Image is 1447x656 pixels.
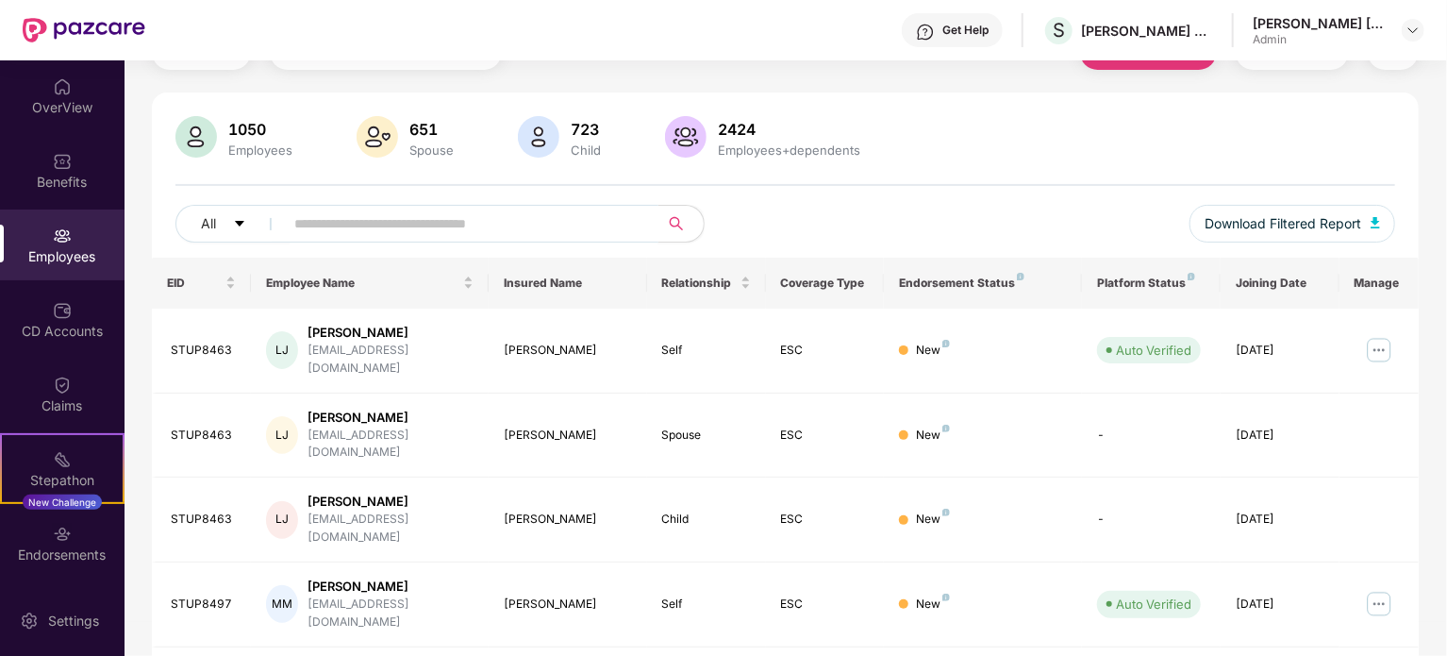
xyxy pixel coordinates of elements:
[1364,589,1394,619] img: manageButton
[942,23,989,38] div: Get Help
[662,427,751,445] div: Spouse
[1189,205,1395,243] button: Download Filtered Report
[657,216,694,231] span: search
[233,217,246,232] span: caret-down
[781,342,870,360] div: ESC
[662,276,737,291] span: Relationship
[308,409,474,427] div: [PERSON_NAME]
[1082,478,1221,563] td: -
[1236,596,1324,614] div: [DATE]
[662,342,751,360] div: Self
[152,258,251,309] th: EID
[406,120,457,139] div: 651
[899,276,1067,291] div: Endorsement Status
[504,511,632,529] div: [PERSON_NAME]
[225,120,296,139] div: 1050
[647,258,766,309] th: Relationship
[53,450,72,469] img: svg+xml;base64,PHN2ZyB4bWxucz0iaHR0cDovL3d3dy53My5vcmcvMjAwMC9zdmciIHdpZHRoPSIyMSIgaGVpZ2h0PSIyMC...
[1364,335,1394,365] img: manageButton
[23,495,102,510] div: New Challenge
[1116,341,1191,360] div: Auto Verified
[1221,258,1339,309] th: Joining Date
[53,227,72,245] img: svg+xml;base64,PHN2ZyBpZD0iRW1wbG95ZWVzIiB4bWxucz0iaHR0cDovL3d3dy53My5vcmcvMjAwMC9zdmciIHdpZHRoPS...
[781,427,870,445] div: ESC
[567,143,605,158] div: Child
[916,342,950,360] div: New
[308,511,474,547] div: [EMAIL_ADDRESS][DOMAIN_NAME]
[942,509,950,516] img: svg+xml;base64,PHN2ZyB4bWxucz0iaHR0cDovL3d3dy53My5vcmcvMjAwMC9zdmciIHdpZHRoPSI4IiBoZWlnaHQ9IjgiIH...
[167,276,222,291] span: EID
[266,276,459,291] span: Employee Name
[916,596,950,614] div: New
[406,143,457,158] div: Spouse
[916,511,950,529] div: New
[53,301,72,320] img: svg+xml;base64,PHN2ZyBpZD0iQ0RfQWNjb3VudHMiIGRhdGEtbmFtZT0iQ0QgQWNjb3VudHMiIHhtbG5zPSJodHRwOi8vd3...
[567,120,605,139] div: 723
[665,116,707,158] img: svg+xml;base64,PHN2ZyB4bWxucz0iaHR0cDovL3d3dy53My5vcmcvMjAwMC9zdmciIHhtbG5zOnhsaW5rPSJodHRwOi8vd3...
[1097,276,1206,291] div: Platform Status
[171,596,236,614] div: STUP8497
[23,18,145,42] img: New Pazcare Logo
[504,427,632,445] div: [PERSON_NAME]
[1082,394,1221,479] td: -
[916,427,950,445] div: New
[308,596,474,631] div: [EMAIL_ADDRESS][DOMAIN_NAME]
[1405,23,1421,38] img: svg+xml;base64,PHN2ZyBpZD0iRHJvcGRvd24tMzJ4MzIiIHhtbG5zPSJodHRwOi8vd3d3LnczLm9yZy8yMDAwL3N2ZyIgd2...
[1339,258,1419,309] th: Manage
[171,511,236,529] div: STUP8463
[251,258,489,309] th: Employee Name
[1116,595,1191,614] div: Auto Verified
[1236,427,1324,445] div: [DATE]
[1253,32,1385,47] div: Admin
[1017,273,1024,280] img: svg+xml;base64,PHN2ZyB4bWxucz0iaHR0cDovL3d3dy53My5vcmcvMjAwMC9zdmciIHdpZHRoPSI4IiBoZWlnaHQ9IjgiIH...
[1236,511,1324,529] div: [DATE]
[171,427,236,445] div: STUP8463
[518,116,559,158] img: svg+xml;base64,PHN2ZyB4bWxucz0iaHR0cDovL3d3dy53My5vcmcvMjAwMC9zdmciIHhtbG5zOnhsaW5rPSJodHRwOi8vd3...
[20,612,39,631] img: svg+xml;base64,PHN2ZyBpZD0iU2V0dGluZy0yMHgyMCIgeG1sbnM9Imh0dHA6Ly93d3cudzMub3JnLzIwMDAvc3ZnIiB3aW...
[357,116,398,158] img: svg+xml;base64,PHN2ZyB4bWxucz0iaHR0cDovL3d3dy53My5vcmcvMjAwMC9zdmciIHhtbG5zOnhsaW5rPSJodHRwOi8vd3...
[942,340,950,347] img: svg+xml;base64,PHN2ZyB4bWxucz0iaHR0cDovL3d3dy53My5vcmcvMjAwMC9zdmciIHdpZHRoPSI4IiBoZWlnaHQ9IjgiIH...
[1236,342,1324,360] div: [DATE]
[1253,14,1385,32] div: [PERSON_NAME] [PERSON_NAME]
[1371,217,1380,228] img: svg+xml;base64,PHN2ZyB4bWxucz0iaHR0cDovL3d3dy53My5vcmcvMjAwMC9zdmciIHhtbG5zOnhsaW5rPSJodHRwOi8vd3...
[53,77,72,96] img: svg+xml;base64,PHN2ZyBpZD0iSG9tZSIgeG1sbnM9Imh0dHA6Ly93d3cudzMub3JnLzIwMDAvc3ZnIiB3aWR0aD0iMjAiIG...
[942,594,950,601] img: svg+xml;base64,PHN2ZyB4bWxucz0iaHR0cDovL3d3dy53My5vcmcvMjAwMC9zdmciIHdpZHRoPSI4IiBoZWlnaHQ9IjgiIH...
[1053,19,1065,42] span: S
[916,23,935,42] img: svg+xml;base64,PHN2ZyBpZD0iSGVscC0zMngzMiIgeG1sbnM9Imh0dHA6Ly93d3cudzMub3JnLzIwMDAvc3ZnIiB3aWR0aD...
[766,258,885,309] th: Coverage Type
[266,416,298,454] div: LJ
[266,501,298,539] div: LJ
[2,471,123,490] div: Stepathon
[1188,273,1195,280] img: svg+xml;base64,PHN2ZyB4bWxucz0iaHR0cDovL3d3dy53My5vcmcvMjAwMC9zdmciIHdpZHRoPSI4IiBoZWlnaHQ9IjgiIH...
[781,596,870,614] div: ESC
[175,116,217,158] img: svg+xml;base64,PHN2ZyB4bWxucz0iaHR0cDovL3d3dy53My5vcmcvMjAwMC9zdmciIHhtbG5zOnhsaW5rPSJodHRwOi8vd3...
[308,493,474,511] div: [PERSON_NAME]
[942,425,950,432] img: svg+xml;base64,PHN2ZyB4bWxucz0iaHR0cDovL3d3dy53My5vcmcvMjAwMC9zdmciIHdpZHRoPSI4IiBoZWlnaHQ9IjgiIH...
[714,120,864,139] div: 2424
[266,585,298,623] div: MM
[171,342,236,360] div: STUP8463
[504,342,632,360] div: [PERSON_NAME]
[53,525,72,544] img: svg+xml;base64,PHN2ZyBpZD0iRW5kb3JzZW1lbnRzIiB4bWxucz0iaHR0cDovL3d3dy53My5vcmcvMjAwMC9zdmciIHdpZH...
[714,143,864,158] div: Employees+dependents
[1081,22,1213,40] div: [PERSON_NAME] CONSULTANTS P LTD
[504,596,632,614] div: [PERSON_NAME]
[1205,213,1361,234] span: Download Filtered Report
[308,578,474,596] div: [PERSON_NAME]
[662,596,751,614] div: Self
[201,213,216,234] span: All
[308,427,474,463] div: [EMAIL_ADDRESS][DOMAIN_NAME]
[225,143,296,158] div: Employees
[266,331,298,369] div: LJ
[175,205,291,243] button: Allcaret-down
[657,205,705,243] button: search
[662,511,751,529] div: Child
[489,258,647,309] th: Insured Name
[781,511,870,529] div: ESC
[53,152,72,171] img: svg+xml;base64,PHN2ZyBpZD0iQmVuZWZpdHMiIHhtbG5zPSJodHRwOi8vd3d3LnczLm9yZy8yMDAwL3N2ZyIgd2lkdGg9Ij...
[42,612,105,631] div: Settings
[308,342,474,378] div: [EMAIL_ADDRESS][DOMAIN_NAME]
[53,376,72,395] img: svg+xml;base64,PHN2ZyBpZD0iQ2xhaW0iIHhtbG5zPSJodHRwOi8vd3d3LnczLm9yZy8yMDAwL3N2ZyIgd2lkdGg9IjIwIi...
[308,324,474,342] div: [PERSON_NAME]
